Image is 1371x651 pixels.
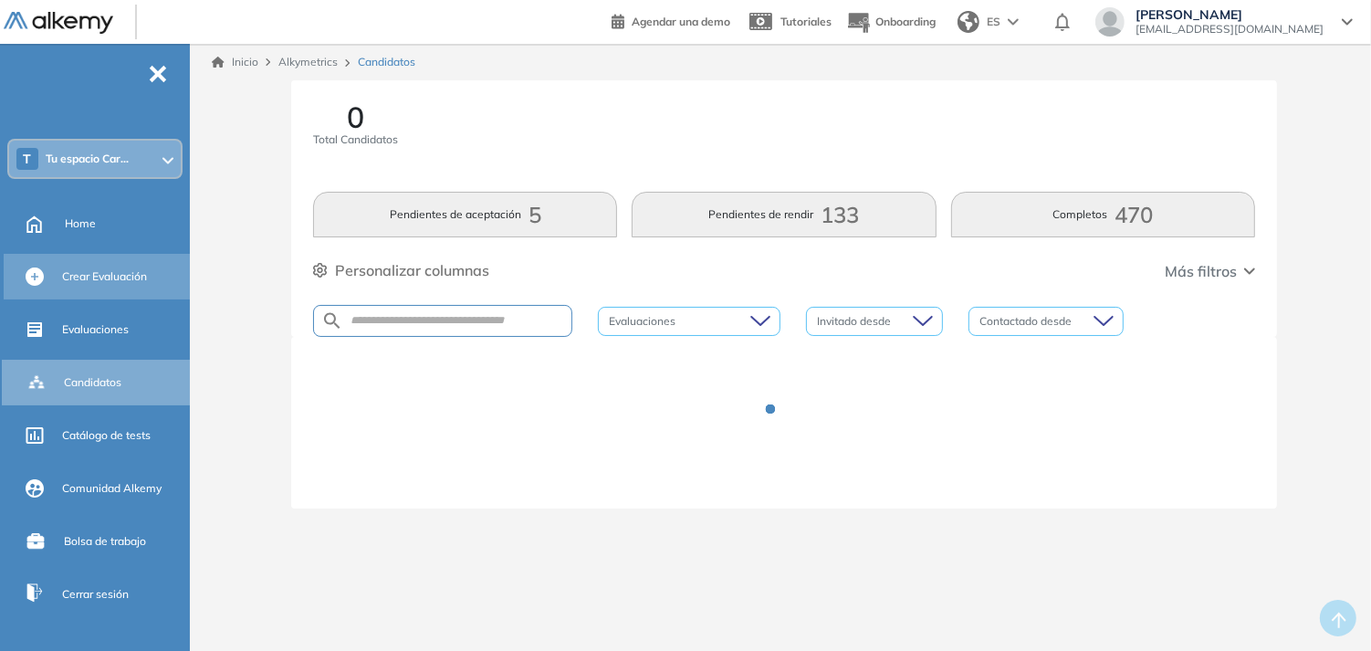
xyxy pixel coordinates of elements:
[846,3,936,42] button: Onboarding
[62,321,129,338] span: Evaluaciones
[1136,22,1324,37] span: [EMAIL_ADDRESS][DOMAIN_NAME]
[313,192,617,237] button: Pendientes de aceptación5
[1136,7,1324,22] span: [PERSON_NAME]
[951,192,1255,237] button: Completos470
[958,11,979,33] img: world
[632,15,730,28] span: Agendar una demo
[64,374,121,391] span: Candidatos
[1165,260,1255,282] button: Más filtros
[62,480,162,497] span: Comunidad Alkemy
[24,152,32,166] span: T
[358,54,415,70] span: Candidatos
[62,427,151,444] span: Catálogo de tests
[62,586,129,603] span: Cerrar sesión
[62,268,147,285] span: Crear Evaluación
[313,259,489,281] button: Personalizar columnas
[46,152,129,166] span: Tu espacio Car...
[347,102,364,131] span: 0
[212,54,258,70] a: Inicio
[65,215,96,232] span: Home
[335,259,489,281] span: Personalizar columnas
[632,192,936,237] button: Pendientes de rendir133
[875,15,936,28] span: Onboarding
[321,310,343,332] img: SEARCH_ALT
[1165,260,1237,282] span: Más filtros
[987,14,1000,30] span: ES
[64,533,146,550] span: Bolsa de trabajo
[1008,18,1019,26] img: arrow
[4,12,113,35] img: Logo
[612,9,730,31] a: Agendar una demo
[780,15,832,28] span: Tutoriales
[313,131,398,148] span: Total Candidatos
[278,55,338,68] span: Alkymetrics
